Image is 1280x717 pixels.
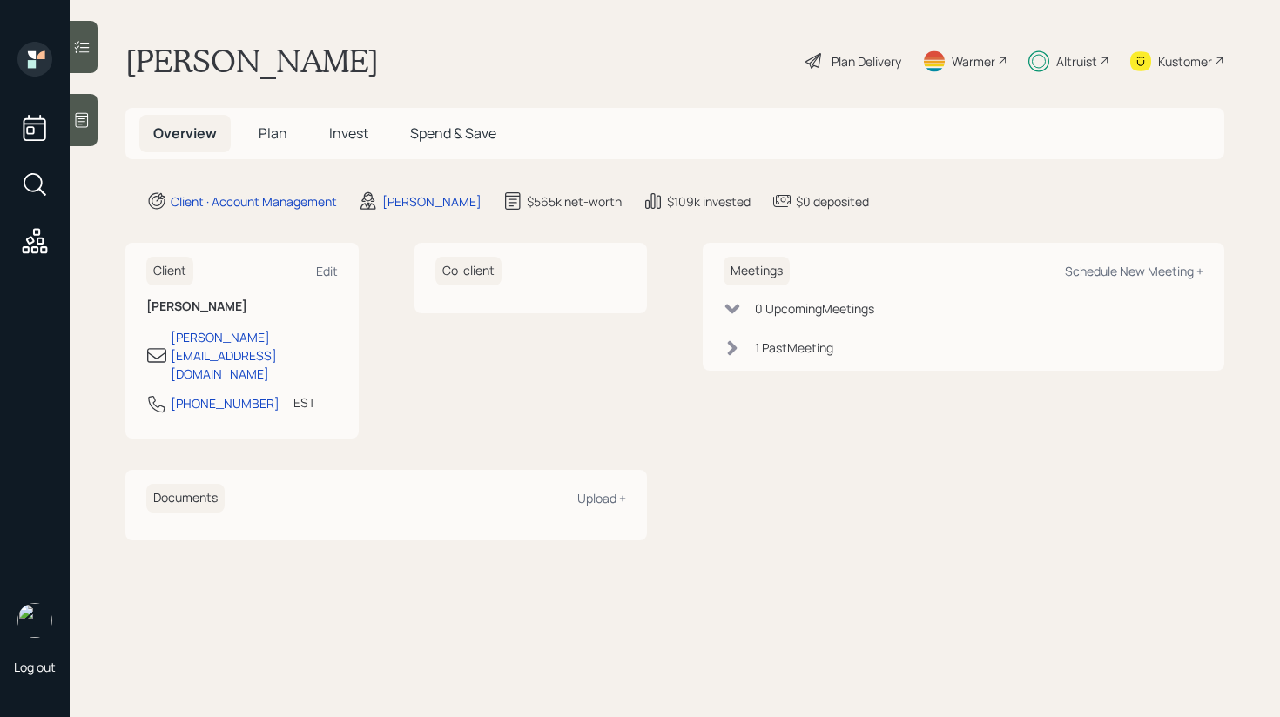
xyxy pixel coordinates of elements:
[259,124,287,143] span: Plan
[755,299,874,318] div: 0 Upcoming Meeting s
[125,42,379,80] h1: [PERSON_NAME]
[153,124,217,143] span: Overview
[171,394,280,412] div: [PHONE_NUMBER]
[382,192,482,211] div: [PERSON_NAME]
[1056,52,1097,70] div: Altruist
[14,659,56,675] div: Log out
[577,490,626,506] div: Upload +
[832,52,901,70] div: Plan Delivery
[724,257,790,285] h6: Meetings
[755,338,833,357] div: 1 Past Meeting
[171,328,338,383] div: [PERSON_NAME][EMAIL_ADDRESS][DOMAIN_NAME]
[293,393,315,412] div: EST
[796,192,869,211] div: $0 deposited
[17,603,52,638] img: retirable_logo.png
[1158,52,1212,70] div: Kustomer
[329,124,368,143] span: Invest
[667,192,751,211] div: $109k invested
[1065,263,1203,279] div: Schedule New Meeting +
[146,299,338,314] h6: [PERSON_NAME]
[171,192,337,211] div: Client · Account Management
[316,263,338,279] div: Edit
[435,257,502,285] h6: Co-client
[146,484,225,513] h6: Documents
[527,192,622,211] div: $565k net-worth
[146,257,193,285] h6: Client
[952,52,995,70] div: Warmer
[410,124,496,143] span: Spend & Save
